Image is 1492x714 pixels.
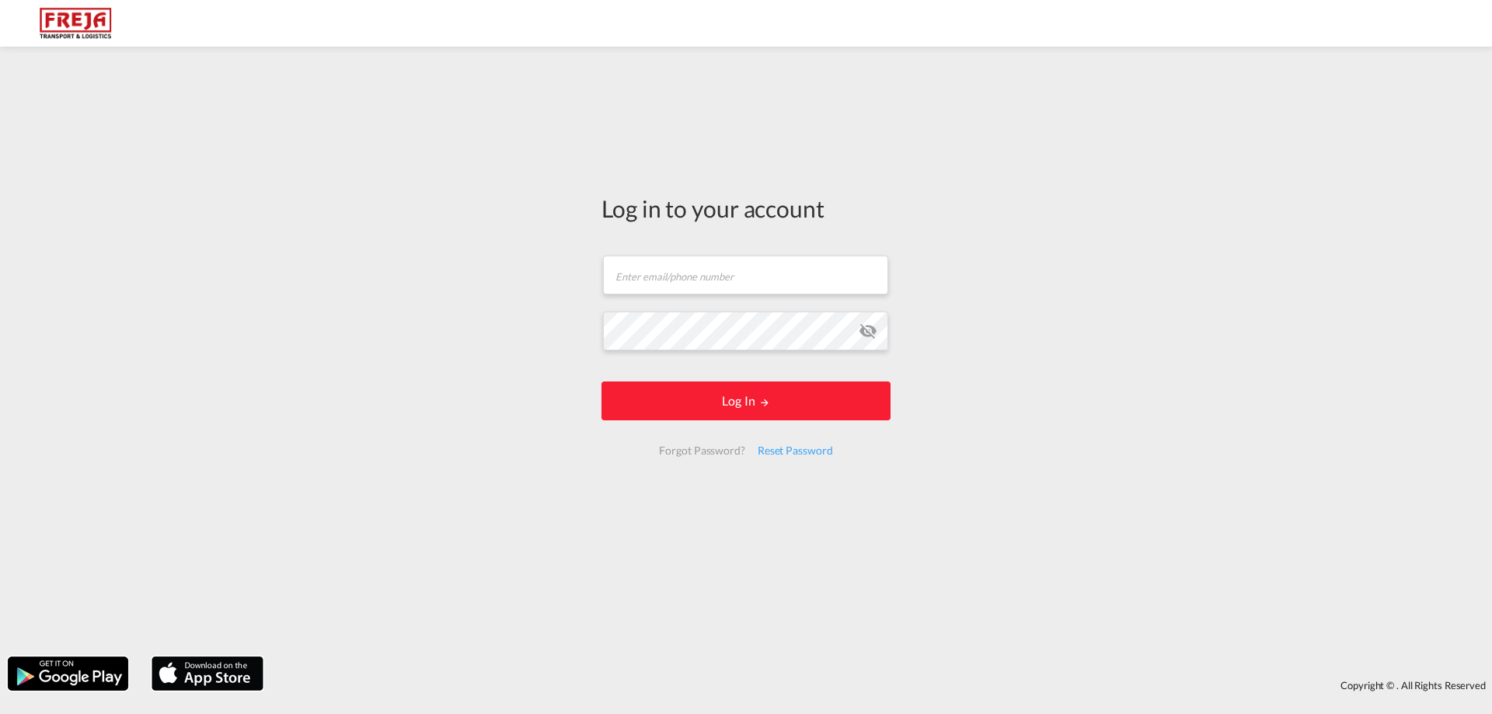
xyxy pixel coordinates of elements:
[751,437,839,465] div: Reset Password
[603,256,888,294] input: Enter email/phone number
[601,381,891,420] button: LOGIN
[150,655,265,692] img: apple.png
[6,655,130,692] img: google.png
[271,672,1492,698] div: Copyright © . All Rights Reserved
[859,322,877,340] md-icon: icon-eye-off
[653,437,751,465] div: Forgot Password?
[601,192,891,225] div: Log in to your account
[23,6,128,41] img: 586607c025bf11f083711d99603023e7.png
